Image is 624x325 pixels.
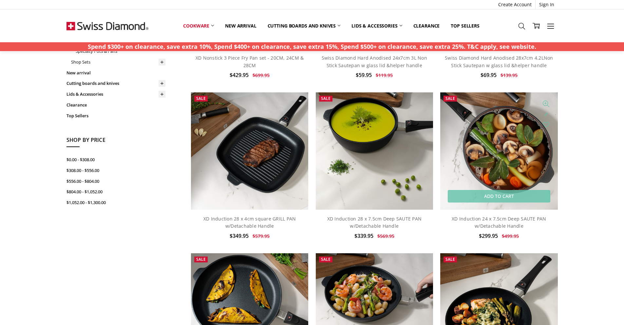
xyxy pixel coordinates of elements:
[66,10,148,42] img: Free Shipping On Every Order
[66,154,165,165] a: $0.00 - $308.00
[196,257,206,262] span: Sale
[66,78,165,89] a: Cutting boards and knives
[88,42,536,51] p: Spend $300+ on clearance, save extra 10%, Spend $400+ on clearance, save extra 15%, Spend $500+ o...
[440,92,558,210] img: XD Induction 24 x 7.5cm Deep SAUTE PAN w/Detachable Handle
[316,92,433,210] img: XD Induction 28 x 7.5cm Deep SAUTE PAN w/Detachable Handle
[408,19,445,33] a: Clearance
[66,89,165,100] a: Lids & Accessories
[66,67,165,78] a: New arrival
[66,176,165,187] a: $556.00 - $804.00
[66,165,165,176] a: $308.00 - $556.00
[253,233,270,239] span: $579.95
[501,72,518,78] span: $139.95
[346,19,407,33] a: Lids & Accessories
[253,72,270,78] span: $699.95
[445,96,455,101] span: Sale
[445,257,455,262] span: Sale
[452,216,546,229] a: XD Induction 24 x 7.5cm Deep SAUTE PAN w/Detachable Handle
[191,92,308,210] img: XD Induction 28 x 4cm square GRILL PAN w/Detachable Handle
[66,110,165,121] a: Top Sellers
[354,232,373,239] span: $339.95
[327,216,422,229] a: XD Induction 28 x 7.5cm Deep SAUTE PAN w/Detachable Handle
[481,71,497,79] span: $69.95
[448,190,550,202] a: Add to Cart
[219,19,262,33] a: New arrival
[479,232,498,239] span: $299.95
[178,19,219,33] a: Cookware
[445,55,553,68] a: Swiss Diamond Hard Anodised 28x7cm 4.2LNon Stick Sautepan w glass lid &helper handle
[196,55,304,68] a: XD Nonstick 3 Piece Fry Pan set - 20CM, 24CM & 28CM
[230,232,249,239] span: $349.95
[322,55,427,68] a: Swiss Diamond Hard Anodised 24x7cm 3L Non Stick Sautepan w glass lid &helper handle
[203,216,296,229] a: XD Induction 28 x 4cm square GRILL PAN w/Detachable Handle
[66,100,165,110] a: Clearance
[66,136,165,147] h5: Shop By Price
[230,71,249,79] span: $429.95
[321,257,331,262] span: Sale
[71,57,165,67] a: Shop Sets
[376,72,393,78] span: $119.95
[262,19,346,33] a: Cutting boards and knives
[196,96,206,101] span: Sale
[445,19,485,33] a: Top Sellers
[66,197,165,208] a: $1,052.00 - $1,300.00
[377,233,394,239] span: $569.95
[502,233,519,239] span: $499.95
[321,96,331,101] span: Sale
[356,71,372,79] span: $59.95
[66,186,165,197] a: $804.00 - $1,052.00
